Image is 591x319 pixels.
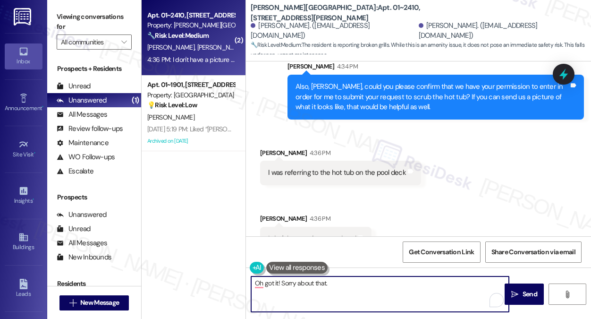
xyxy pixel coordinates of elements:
[147,101,197,109] strong: 💡 Risk Level: Low
[251,3,439,23] b: [PERSON_NAME][GEOGRAPHIC_DATA]: Apt. 01~2410, [STREET_ADDRESS][PERSON_NAME]
[33,196,34,203] span: •
[5,43,42,69] a: Inbox
[251,40,591,60] span: : The resident is reporting broken grills. While this is an amenity issue, it does not pose an im...
[5,229,42,255] a: Buildings
[59,295,129,310] button: New Message
[251,276,509,312] textarea: To enrich screen reader interactions, please activate Accessibility in Grammarly extension settings
[147,10,235,20] div: Apt. 01~2410, [STREET_ADDRESS][PERSON_NAME]
[260,148,421,161] div: [PERSON_NAME]
[61,34,117,50] input: All communities
[5,137,42,162] a: Site Visit •
[147,90,235,100] div: Property: [GEOGRAPHIC_DATA]
[491,247,575,257] span: Share Conversation via email
[57,210,107,220] div: Unanswered
[129,93,141,108] div: (1)
[147,55,253,64] div: 4:36 PM: I don't have a picture on hand
[57,9,132,34] label: Viewing conversations for
[251,41,301,49] strong: 🔧 Risk Level: Medium
[5,276,42,302] a: Leads
[121,38,127,46] i: 
[57,252,111,262] div: New Inbounds
[307,214,330,224] div: 4:36 PM
[268,168,406,178] div: I was referring to the hot tub on the pool deck
[147,43,197,52] span: [PERSON_NAME]
[197,43,245,52] span: [PERSON_NAME]
[147,31,209,40] strong: 🔧 Risk Level: Medium
[5,183,42,208] a: Insights •
[80,298,119,308] span: New Message
[69,299,76,307] i: 
[57,224,91,234] div: Unread
[287,61,584,75] div: [PERSON_NAME]
[57,124,123,134] div: Review follow-ups
[147,20,235,30] div: Property: [PERSON_NAME][GEOGRAPHIC_DATA]
[523,289,537,299] span: Send
[505,284,544,305] button: Send
[564,291,571,298] i: 
[146,135,236,147] div: Archived on [DATE]
[47,192,141,202] div: Prospects
[57,166,93,176] div: Escalate
[260,214,371,227] div: [PERSON_NAME]
[409,247,474,257] span: Get Conversation Link
[335,61,358,71] div: 4:34 PM
[57,110,107,120] div: All Messages
[419,21,584,41] div: [PERSON_NAME]. ([EMAIL_ADDRESS][DOMAIN_NAME])
[57,95,107,105] div: Unanswered
[511,291,518,298] i: 
[47,64,141,74] div: Prospects + Residents
[403,241,480,263] button: Get Conversation Link
[57,152,115,162] div: WO Follow-ups
[268,234,356,244] div: I don't have a picture on hand
[42,103,43,110] span: •
[14,8,33,26] img: ResiDesk Logo
[485,241,582,263] button: Share Conversation via email
[57,238,107,248] div: All Messages
[34,150,35,156] span: •
[147,80,235,90] div: Apt. 01~1901, [STREET_ADDRESS][GEOGRAPHIC_DATA][US_STATE][STREET_ADDRESS]
[307,148,330,158] div: 4:36 PM
[57,81,91,91] div: Unread
[147,113,194,121] span: [PERSON_NAME]
[47,279,141,289] div: Residents
[251,21,416,41] div: [PERSON_NAME]. ([EMAIL_ADDRESS][DOMAIN_NAME])
[295,82,569,112] div: Also, [PERSON_NAME], could you please confirm that we have your permission to enter in order for ...
[57,138,109,148] div: Maintenance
